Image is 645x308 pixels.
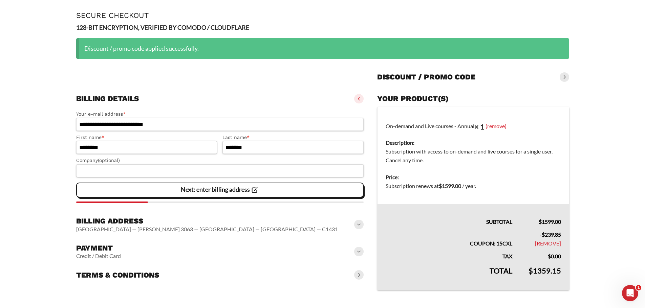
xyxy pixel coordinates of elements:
[378,248,520,261] th: Tax
[542,231,545,238] span: $
[222,134,364,141] label: Last name
[76,253,121,259] vaadin-horizontal-layout: Credit / Debit Card
[622,285,638,301] iframe: Intercom live chat
[548,253,561,259] bdi: 0.00
[378,226,520,248] th: Coupon: 15CXL
[76,226,338,233] vaadin-horizontal-layout: [GEOGRAPHIC_DATA] — [PERSON_NAME] 3063 — [GEOGRAPHIC_DATA] — [GEOGRAPHIC_DATA] — C1431
[76,38,569,59] div: Discount / promo code applied successfully.
[539,218,561,225] bdi: 1599.00
[378,261,520,290] th: Total
[76,183,364,197] vaadin-button: Next: enter billing address
[386,147,561,165] dd: Subscription with access to on-demand and live courses for a single user. Cancel any time.
[548,253,551,259] span: $
[386,183,476,189] span: Subscription renews at .
[529,266,533,275] span: $
[76,216,338,226] h3: Billing address
[76,24,249,31] strong: 128-BIT ENCRYPTION, VERIFIED BY COMODO / CLOUDFLARE
[636,285,641,290] span: 1
[76,270,159,280] h3: Terms & conditions
[529,266,561,275] bdi: 1359.15
[98,158,120,163] span: (optional)
[535,240,561,246] a: Remove 15CXL coupon
[486,123,507,129] a: (remove)
[386,138,561,147] dt: Description:
[386,173,561,182] dt: Price:
[378,107,569,169] td: On-demand and Live courses - Annual
[76,94,139,103] h3: Billing details
[474,122,485,131] strong: × 1
[439,183,442,189] span: $
[378,204,520,226] th: Subtotal
[76,110,364,118] label: Your e-mail address
[520,226,569,248] td: -
[76,157,364,164] label: Company
[542,231,561,238] span: 239.85
[462,183,475,189] span: / year
[76,134,217,141] label: First name
[76,11,569,20] h1: Secure Checkout
[539,218,542,225] span: $
[377,72,475,82] h3: Discount / promo code
[76,243,121,253] h3: Payment
[439,183,461,189] bdi: 1599.00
